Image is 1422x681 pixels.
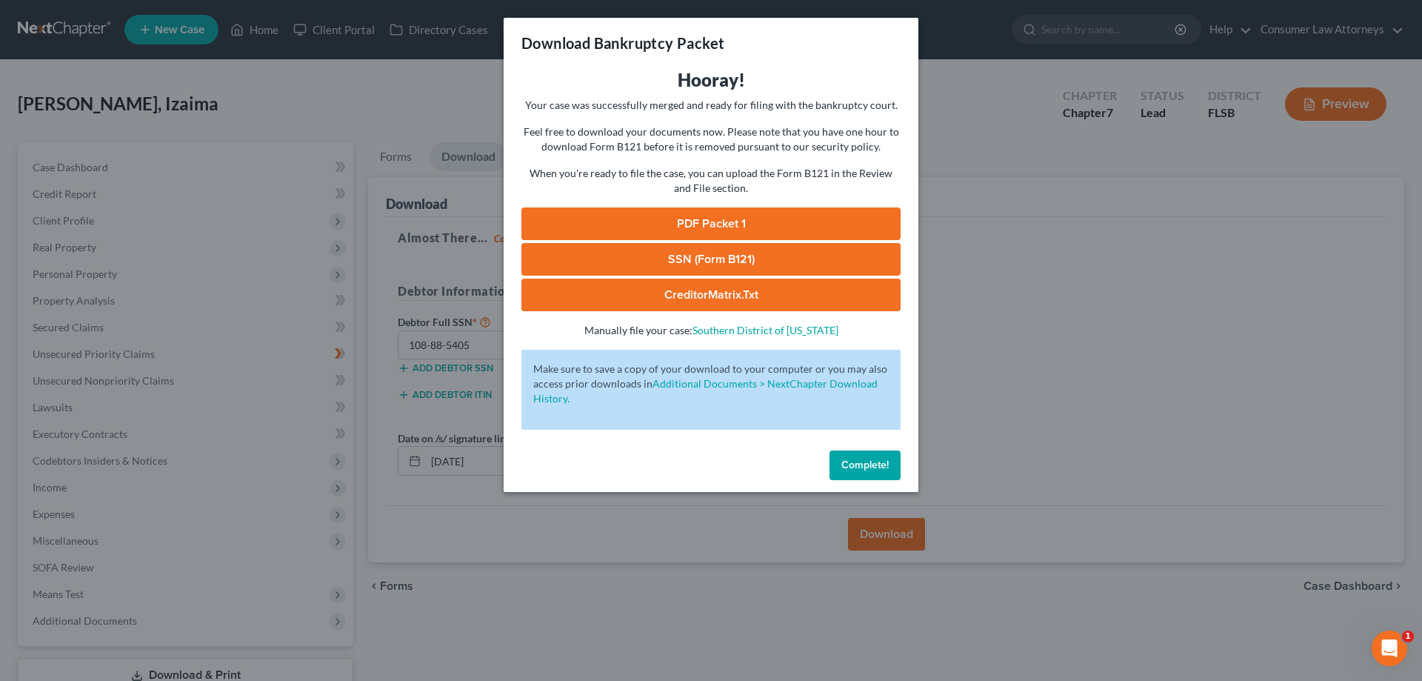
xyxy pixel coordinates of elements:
h3: Download Bankruptcy Packet [521,33,724,53]
span: 1 [1402,631,1414,642]
a: SSN (Form B121) [521,243,901,276]
span: Complete! [841,459,889,471]
button: Complete! [829,451,901,480]
p: Feel free to download your documents now. Please note that you have one hour to download Form B12... [521,124,901,154]
a: Additional Documents > NextChapter Download History. [533,377,878,405]
a: CreditorMatrix.txt [521,279,901,311]
h3: Hooray! [521,68,901,92]
p: When you're ready to file the case, you can upload the Form B121 in the Review and File section. [521,166,901,196]
p: Manually file your case: [521,323,901,338]
p: Your case was successfully merged and ready for filing with the bankruptcy court. [521,98,901,113]
p: Make sure to save a copy of your download to your computer or you may also access prior downloads in [533,362,889,406]
a: Southern District of [US_STATE] [692,324,838,336]
a: PDF Packet 1 [521,207,901,240]
iframe: Intercom live chat [1372,631,1407,666]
